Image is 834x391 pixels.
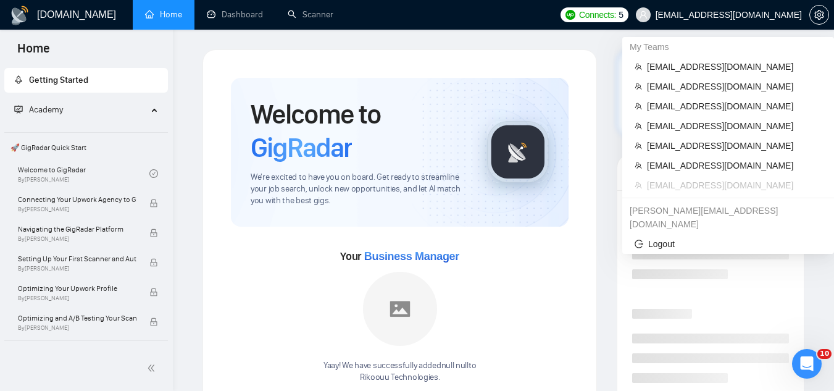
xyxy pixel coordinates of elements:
span: team [635,103,642,110]
span: Getting Started [29,75,88,85]
span: team [635,142,642,149]
a: homeHome [145,9,182,20]
h1: Welcome to [251,98,467,164]
img: placeholder.png [363,272,437,346]
span: team [635,182,642,189]
span: setting [810,10,828,20]
span: lock [149,229,158,237]
span: [EMAIL_ADDRESS][DOMAIN_NAME] [647,99,822,113]
span: GigRadar [251,131,352,164]
span: double-left [147,362,159,374]
span: logout [635,240,643,248]
button: setting [809,5,829,25]
span: 👑 Agency Success with GigRadar [6,343,167,368]
span: Connects: [579,8,616,22]
span: lock [149,317,158,326]
span: team [635,162,642,169]
span: team [635,83,642,90]
span: [EMAIL_ADDRESS][DOMAIN_NAME] [647,139,822,153]
span: Connecting Your Upwork Agency to GigRadar [18,193,136,206]
span: Academy [14,104,63,115]
span: Business Manager [364,250,459,263]
span: [EMAIL_ADDRESS][DOMAIN_NAME] [647,60,822,74]
img: logo [10,6,30,25]
iframe: Intercom live chat [792,349,822,379]
a: searchScanner [288,9,333,20]
span: fund-projection-screen [14,105,23,114]
span: By [PERSON_NAME] [18,235,136,243]
span: Setting Up Your First Scanner and Auto-Bidder [18,253,136,265]
div: julia@socialbloom.io [622,201,834,234]
span: By [PERSON_NAME] [18,324,136,332]
a: dashboardDashboard [207,9,263,20]
span: Logout [635,237,822,251]
div: My Teams [622,37,834,57]
p: Rikoouu Technologies . [323,372,476,384]
span: We're excited to have you on board. Get ready to streamline your job search, unlock new opportuni... [251,172,467,207]
img: upwork-logo.png [565,10,575,20]
span: By [PERSON_NAME] [18,265,136,272]
span: By [PERSON_NAME] [18,295,136,302]
span: Optimizing and A/B Testing Your Scanner for Better Results [18,312,136,324]
span: 🚀 GigRadar Quick Start [6,135,167,160]
span: team [635,63,642,70]
span: [EMAIL_ADDRESS][DOMAIN_NAME] [647,159,822,172]
img: gigradar-logo.png [487,121,549,183]
span: check-circle [149,169,158,178]
span: 10 [817,349,832,359]
span: rocket [14,75,23,84]
div: Yaay! We have successfully added null null to [323,360,476,384]
span: 5 [619,8,623,22]
span: lock [149,258,158,267]
span: Home [7,40,60,65]
span: By [PERSON_NAME] [18,206,136,213]
span: team [635,122,642,130]
li: Getting Started [4,68,168,93]
span: user [639,11,648,19]
span: lock [149,288,158,296]
span: lock [149,199,158,208]
span: Your [340,250,459,263]
a: setting [809,10,829,20]
span: Optimizing Your Upwork Profile [18,282,136,295]
span: [EMAIL_ADDRESS][DOMAIN_NAME] [647,80,822,93]
span: [EMAIL_ADDRESS][DOMAIN_NAME] [647,119,822,133]
span: [EMAIL_ADDRESS][DOMAIN_NAME] [647,179,822,192]
span: Navigating the GigRadar Platform [18,223,136,235]
span: Academy [29,104,63,115]
a: Welcome to GigRadarBy[PERSON_NAME] [18,160,149,187]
